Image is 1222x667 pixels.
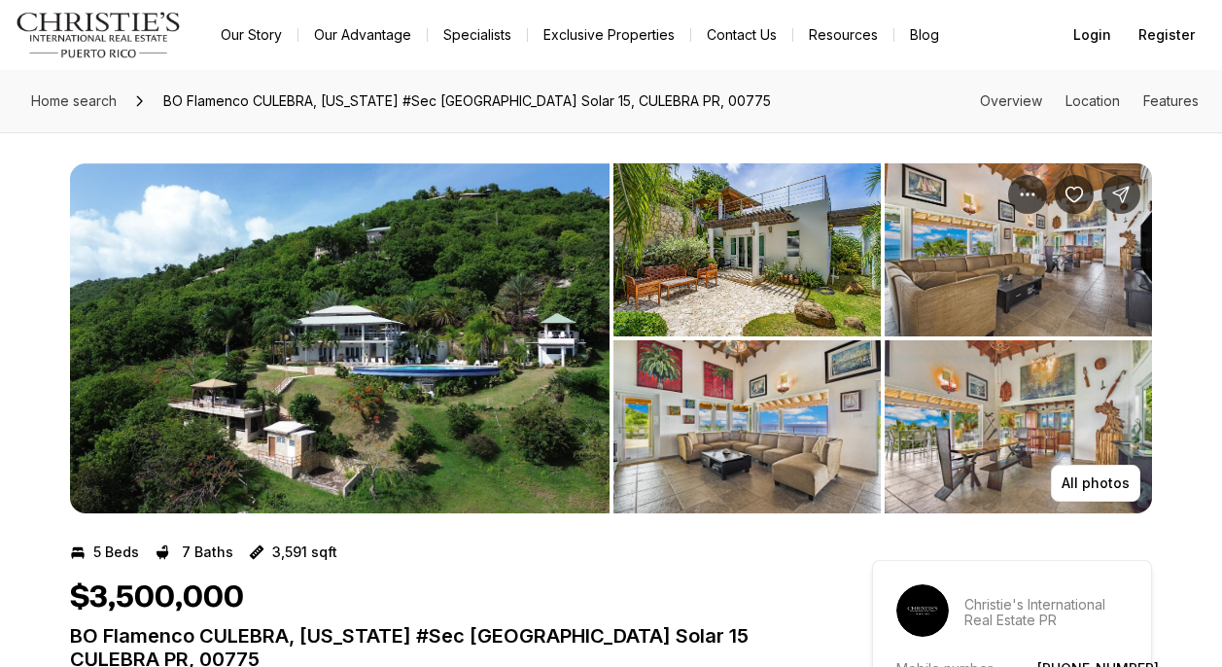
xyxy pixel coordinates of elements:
[70,163,1152,513] div: Listing Photos
[16,12,182,58] img: logo
[70,163,610,513] button: View image gallery
[155,537,233,568] button: 7 Baths
[964,597,1128,628] p: Christie's International Real Estate PR
[1138,27,1195,43] span: Register
[980,92,1042,109] a: Skip to: Overview
[1101,175,1140,214] button: Share Property: BO Flamenco CULEBRA, PUERTO RICO #Sec La Quintas Solar 15
[613,340,881,513] button: View image gallery
[1073,27,1111,43] span: Login
[980,93,1199,109] nav: Page section menu
[613,163,1153,513] li: 2 of 13
[156,86,779,117] span: BO Flamenco CULEBRA, [US_STATE] #Sec [GEOGRAPHIC_DATA] Solar 15, CULEBRA PR, 00775
[93,544,139,560] p: 5 Beds
[885,163,1152,336] button: View image gallery
[1062,16,1123,54] button: Login
[613,163,881,336] button: View image gallery
[1055,175,1094,214] button: Save Property: BO Flamenco CULEBRA, PUERTO RICO #Sec La Quintas Solar 15
[1127,16,1206,54] button: Register
[1008,175,1047,214] button: Property options
[528,21,690,49] a: Exclusive Properties
[182,544,233,560] p: 7 Baths
[691,21,792,49] button: Contact Us
[1051,465,1140,502] button: All photos
[428,21,527,49] a: Specialists
[885,340,1152,513] button: View image gallery
[70,579,244,616] h1: $3,500,000
[23,86,124,117] a: Home search
[1143,92,1199,109] a: Skip to: Features
[793,21,893,49] a: Resources
[894,21,955,49] a: Blog
[1062,475,1130,491] p: All photos
[272,544,337,560] p: 3,591 sqft
[298,21,427,49] a: Our Advantage
[31,92,117,109] span: Home search
[1065,92,1120,109] a: Skip to: Location
[70,163,610,513] li: 1 of 13
[205,21,297,49] a: Our Story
